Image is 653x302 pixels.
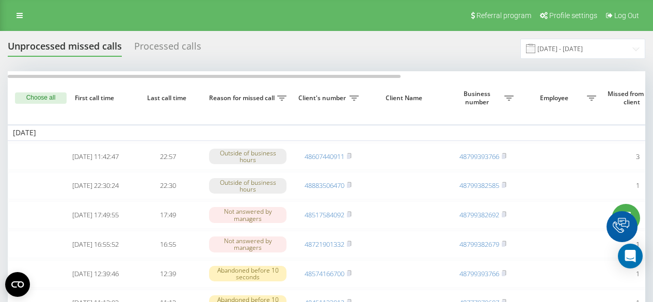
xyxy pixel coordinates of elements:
a: 48799382585 [459,181,499,190]
span: Business number [452,90,504,106]
td: [DATE] 12:39:46 [59,260,132,288]
td: 22:30 [132,172,204,199]
button: Open CMP widget [5,272,30,297]
td: [DATE] 16:55:52 [59,231,132,258]
span: Log Out [614,11,639,20]
a: 48517584092 [305,210,344,219]
div: Outside of business hours [209,178,286,194]
span: Last call time [140,94,196,102]
span: First call time [68,94,123,102]
td: 12:39 [132,260,204,288]
td: 22:57 [132,143,204,170]
span: Client's number [297,94,349,102]
span: Profile settings [549,11,597,20]
td: 16:55 [132,231,204,258]
span: Referral program [476,11,531,20]
a: 48607440911 [305,152,344,161]
div: Outside of business hours [209,149,286,164]
div: Processed calls [134,41,201,57]
a: 48799393766 [459,269,499,278]
a: 48883506470 [305,181,344,190]
span: Client Name [373,94,438,102]
a: 48799382692 [459,210,499,219]
div: Not answered by managers [209,236,286,252]
a: 48799393766 [459,152,499,161]
td: 17:49 [132,201,204,229]
button: Choose all [15,92,67,104]
a: 48721901332 [305,240,344,249]
div: Open Intercom Messenger [618,244,643,268]
a: 48574166700 [305,269,344,278]
td: [DATE] 22:30:24 [59,172,132,199]
span: Employee [524,94,587,102]
a: 48799382679 [459,240,499,249]
div: Abandoned before 10 seconds [209,266,286,281]
td: [DATE] 17:49:55 [59,201,132,229]
span: Reason for missed call [209,94,277,102]
div: Not answered by managers [209,207,286,222]
div: Unprocessed missed calls [8,41,122,57]
td: [DATE] 11:42:47 [59,143,132,170]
